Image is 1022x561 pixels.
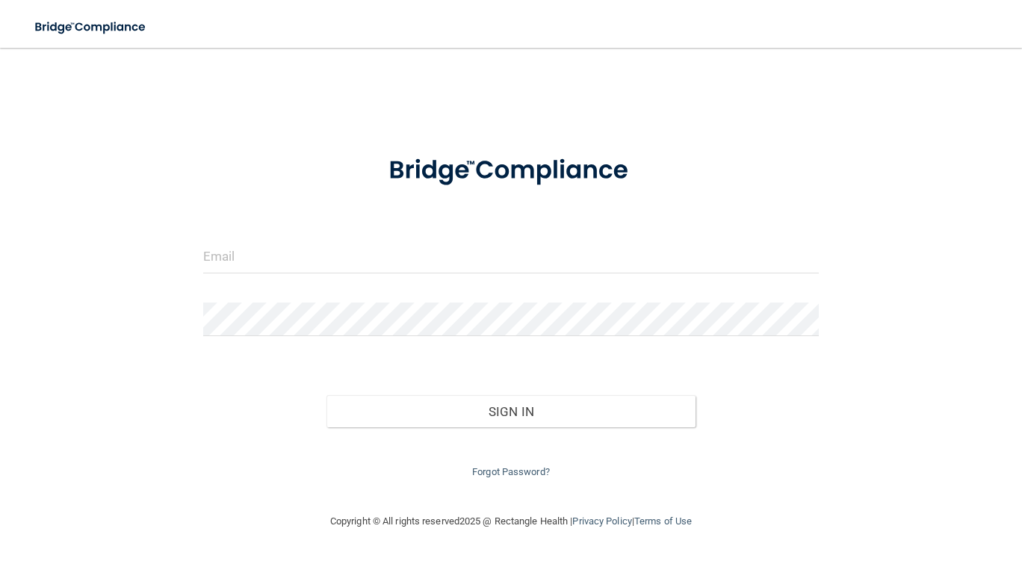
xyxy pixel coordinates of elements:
button: Sign In [326,395,696,428]
a: Terms of Use [634,515,692,527]
input: Email [203,240,819,273]
img: bridge_compliance_login_screen.278c3ca4.svg [22,12,160,43]
img: bridge_compliance_login_screen.278c3ca4.svg [362,137,659,204]
a: Forgot Password? [472,466,550,477]
div: Copyright © All rights reserved 2025 @ Rectangle Health | | [238,498,784,545]
a: Privacy Policy [572,515,631,527]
